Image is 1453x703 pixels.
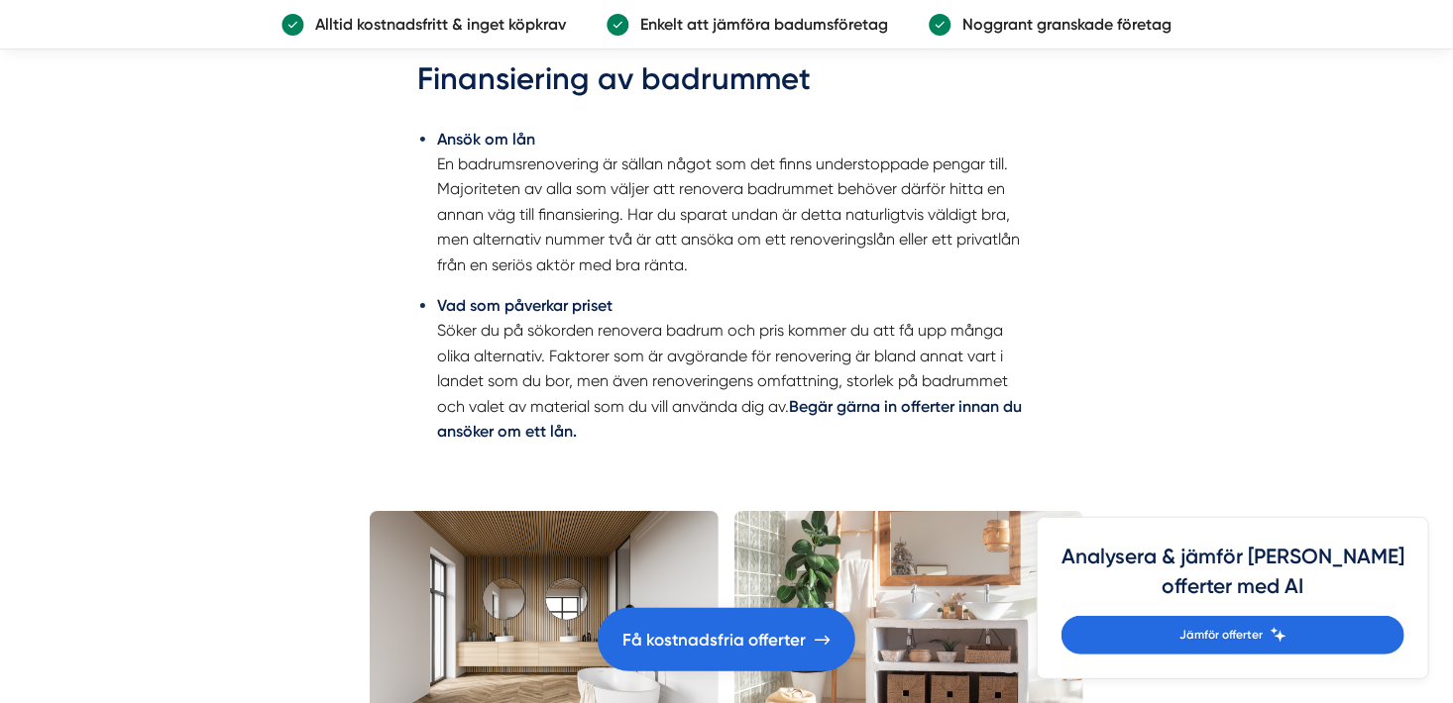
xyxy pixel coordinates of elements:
[1062,542,1404,616] h4: Analysera & jämför [PERSON_NAME] offerter med AI
[629,12,889,37] p: Enkelt att jämföra badumsföretag
[1179,626,1263,645] span: Jämför offerter
[623,627,807,653] span: Få kostnadsfria offerter
[437,296,613,315] strong: Vad som påverkar priset
[1062,616,1404,654] a: Jämför offerter
[437,397,1022,441] strong: Begär gärna in offerter innan du ansöker om ett lån.
[437,130,535,149] strong: Ansök om lån
[951,12,1173,37] p: Noggrant granskade företag
[304,12,567,37] p: Alltid kostnadsfritt & inget köpkrav
[437,127,1036,277] li: En badrumsrenovering är sällan något som det finns understoppade pengar till. Majoriteten av alla...
[417,57,1036,113] h2: Finansiering av badrummet
[437,293,1036,444] li: Söker du på sökorden renovera badrum och pris kommer du att få upp många olika alternativ. Faktor...
[598,608,855,671] a: Få kostnadsfria offerter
